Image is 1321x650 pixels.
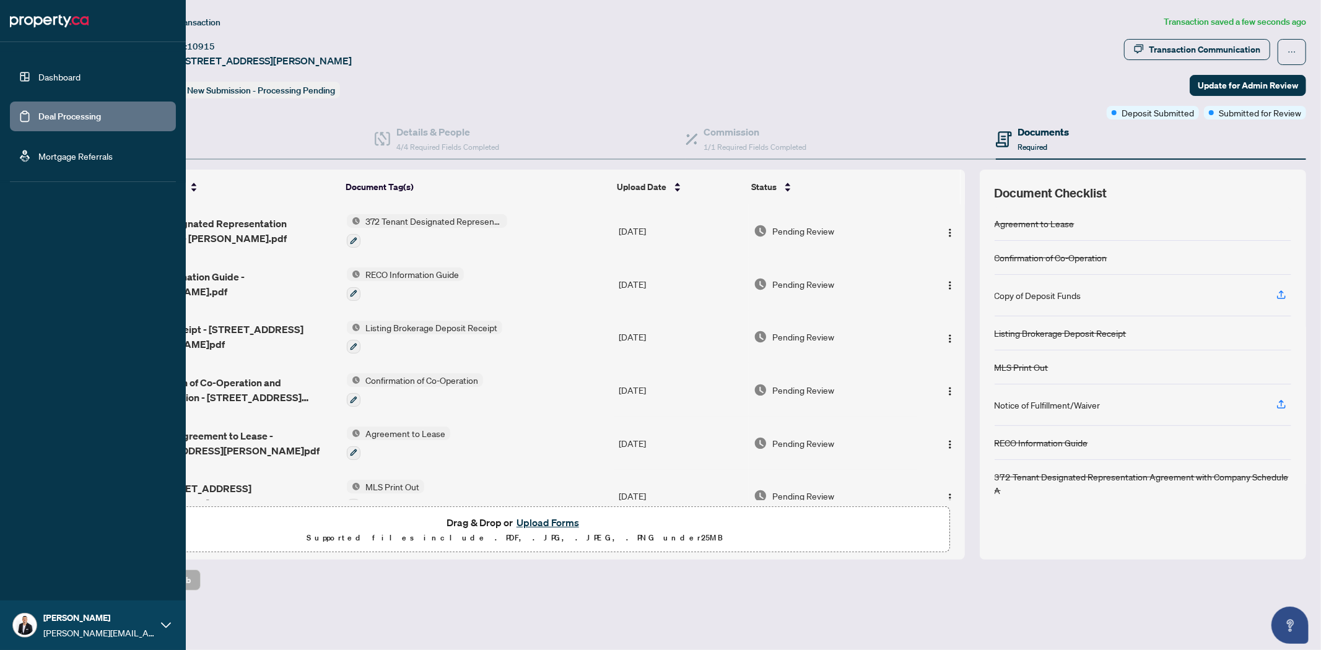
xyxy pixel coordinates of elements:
[772,330,834,344] span: Pending Review
[360,267,464,281] span: RECO Information Guide
[612,170,746,204] th: Upload Date
[945,386,955,396] img: Logo
[754,489,767,503] img: Document Status
[995,436,1088,449] div: RECO Information Guide
[940,380,960,400] button: Logo
[13,613,37,637] img: Profile Icon
[1219,106,1301,119] span: Submitted for Review
[1288,48,1296,56] span: ellipsis
[129,216,337,246] span: Tenant Designated Representation Agreement - [PERSON_NAME].pdf
[1190,75,1306,96] button: Update for Admin Review
[347,373,483,407] button: Status IconConfirmation of Co-Operation
[347,427,450,460] button: Status IconAgreement to Lease
[940,221,960,241] button: Logo
[360,373,483,387] span: Confirmation of Co-Operation
[129,481,337,511] span: MLS - [STREET_ADDRESS][PERSON_NAME]pdf
[995,326,1127,340] div: Listing Brokerage Deposit Receipt
[43,611,155,625] span: [PERSON_NAME]
[614,417,749,470] td: [DATE]
[360,321,502,334] span: Listing Brokerage Deposit Receipt
[43,626,155,639] span: [PERSON_NAME][EMAIL_ADDRESS][PERSON_NAME][DOMAIN_NAME]
[754,383,767,397] img: Document Status
[614,258,749,311] td: [DATE]
[995,360,1049,374] div: MLS Print Out
[751,180,777,194] span: Status
[347,480,360,493] img: Status Icon
[347,427,360,440] img: Status Icon
[995,288,1081,302] div: Copy of Deposit Funds
[704,142,807,152] span: 1/1 Required Fields Completed
[87,531,942,545] p: Supported files include .PDF, .JPG, .JPEG, .PNG under 25 MB
[347,267,464,301] button: Status IconRECO Information Guide
[1122,106,1194,119] span: Deposit Submitted
[1018,124,1070,139] h4: Documents
[754,330,767,344] img: Document Status
[347,321,360,334] img: Status Icon
[995,470,1291,497] div: 372 Tenant Designated Representation Agreement with Company Schedule A
[940,486,960,506] button: Logo
[347,480,424,513] button: Status IconMLS Print Out
[513,514,583,531] button: Upload Forms
[995,184,1107,202] span: Document Checklist
[704,124,807,139] h4: Commission
[995,217,1075,230] div: Agreement to Lease
[995,251,1107,264] div: Confirmation of Co-Operation
[617,180,666,194] span: Upload Date
[1271,607,1309,644] button: Open asap
[945,493,955,503] img: Logo
[154,17,220,28] span: View Transaction
[1018,142,1048,152] span: Required
[1198,76,1298,95] span: Update for Admin Review
[154,53,352,68] span: 1507-[STREET_ADDRESS][PERSON_NAME]
[447,514,583,531] span: Drag & Drop or
[129,322,337,352] span: Deposit Receipt - [STREET_ADDRESS][PERSON_NAME]pdf
[396,142,499,152] span: 4/4 Required Fields Completed
[772,224,834,238] span: Pending Review
[360,480,424,493] span: MLS Print Out
[187,85,335,96] span: New Submission - Processing Pending
[940,433,960,453] button: Logo
[754,224,767,238] img: Document Status
[347,373,360,387] img: Status Icon
[754,436,767,450] img: Document Status
[360,214,507,228] span: 372 Tenant Designated Representation Agreement with Company Schedule A
[10,11,89,31] img: logo
[772,277,834,291] span: Pending Review
[995,398,1101,412] div: Notice of Fulfillment/Waiver
[1149,40,1260,59] div: Transaction Communication
[38,111,101,122] a: Deal Processing
[124,170,341,204] th: (7) File Name
[1124,39,1270,60] button: Transaction Communication
[154,82,340,98] div: Status:
[746,170,914,204] th: Status
[754,277,767,291] img: Document Status
[614,363,749,417] td: [DATE]
[614,204,749,258] td: [DATE]
[945,280,955,290] img: Logo
[38,71,81,82] a: Dashboard
[38,150,113,162] a: Mortgage Referrals
[347,267,360,281] img: Status Icon
[772,383,834,397] span: Pending Review
[187,41,215,52] span: 10915
[614,311,749,364] td: [DATE]
[940,327,960,347] button: Logo
[347,214,507,248] button: Status Icon372 Tenant Designated Representation Agreement with Company Schedule A
[1164,15,1306,29] article: Transaction saved a few seconds ago
[945,334,955,344] img: Logo
[80,507,949,553] span: Drag & Drop orUpload FormsSupported files include .PDF, .JPG, .JPEG, .PNG under25MB
[347,321,502,354] button: Status IconListing Brokerage Deposit Receipt
[129,428,337,458] span: Accepted Agreement to Lease - [STREET_ADDRESS][PERSON_NAME]pdf
[129,269,337,299] span: RECO Information Guide - [PERSON_NAME].pdf
[360,427,450,440] span: Agreement to Lease
[347,214,360,228] img: Status Icon
[396,124,499,139] h4: Details & People
[945,440,955,449] img: Logo
[341,170,612,204] th: Document Tag(s)
[614,470,749,523] td: [DATE]
[129,375,337,405] span: Confirmation of Co-Operation and Representation - [STREET_ADDRESS][PERSON_NAME]pdf
[945,228,955,238] img: Logo
[772,436,834,450] span: Pending Review
[772,489,834,503] span: Pending Review
[940,274,960,294] button: Logo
